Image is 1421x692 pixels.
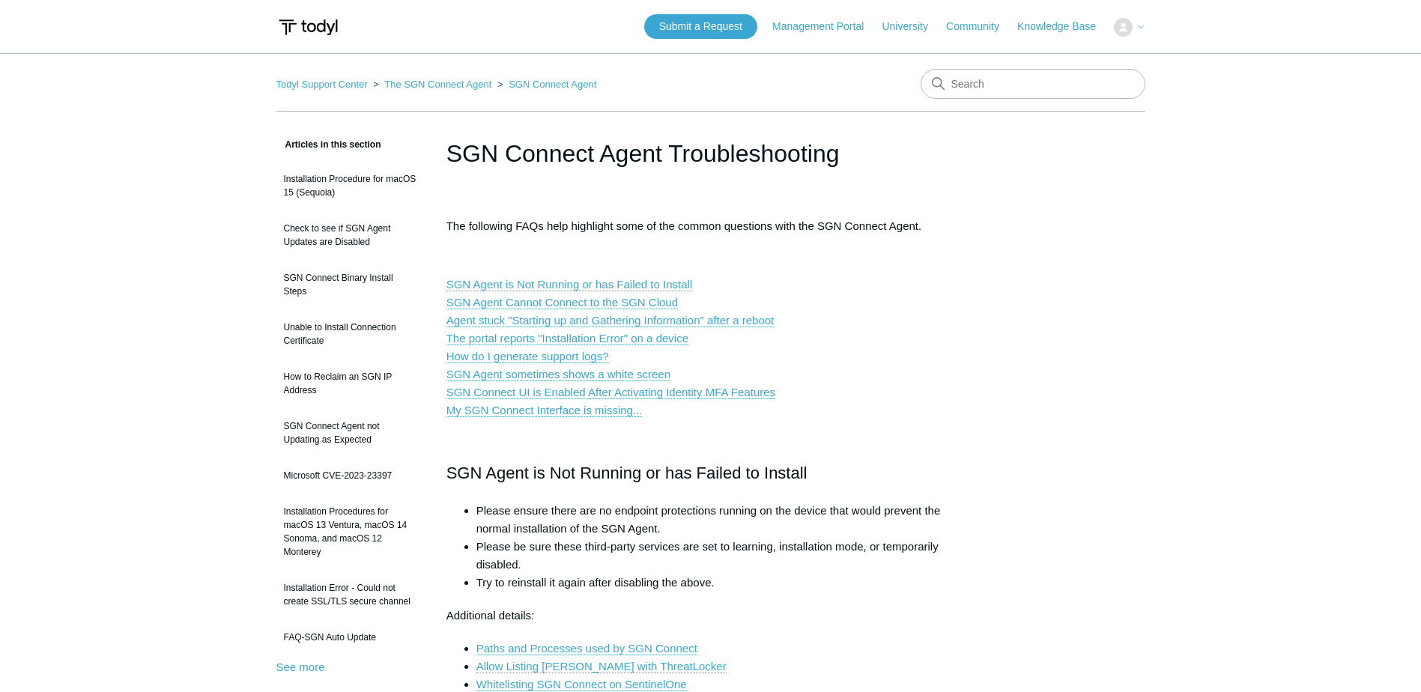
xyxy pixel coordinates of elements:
[476,660,727,673] a: Allow Listing [PERSON_NAME] with ThreatLocker
[509,79,596,90] a: SGN Connect Agent
[276,497,424,566] a: Installation Procedures for macOS 13 Ventura, macOS 14 Sonoma, and macOS 12 Monterey
[476,538,975,574] li: Please be sure these third-party services are set to learning, installation mode, or temporarily ...
[276,461,424,490] a: Microsoft CVE-2023-23397
[446,278,693,291] a: SGN Agent is Not Running or has Failed to Install
[276,661,325,673] a: See more
[476,678,687,691] a: Whitelisting SGN Connect on SentinelOne
[772,19,879,34] a: Management Portal
[446,217,975,235] p: The following FAQs help highlight some of the common questions with the SGN Connect Agent.
[276,313,424,355] a: Unable to Install Connection Certificate
[276,165,424,207] a: Installation Procedure for macOS 15 (Sequoia)
[476,502,975,538] li: Please ensure there are no endpoint protections running on the device that would prevent the norm...
[446,460,975,486] h2: SGN Agent is Not Running or has Failed to Install
[276,412,424,454] a: SGN Connect Agent not Updating as Expected
[446,386,775,399] a: SGN Connect UI is Enabled After Activating Identity MFA Features
[446,404,643,417] a: My SGN Connect Interface is missing...
[276,264,424,306] a: SGN Connect Binary Install Steps
[276,623,424,652] a: FAQ-SGN Auto Update
[446,332,688,345] a: The portal reports "Installation Error" on a device
[1017,19,1111,34] a: Knowledge Base
[276,79,368,90] a: Todyl Support Center
[644,14,757,39] a: Submit a Request
[476,642,697,655] a: Paths and Processes used by SGN Connect
[276,214,424,256] a: Check to see if SGN Agent Updates are Disabled
[276,574,424,616] a: Installation Error - Could not create SSL/TLS secure channel
[446,136,975,172] h1: SGN Connect Agent Troubleshooting
[476,574,975,592] li: Try to reinstall it again after disabling the above.
[446,296,678,309] a: SGN Agent Cannot Connect to the SGN Cloud
[446,368,670,381] a: SGN Agent sometimes shows a white screen
[276,79,371,90] li: Todyl Support Center
[446,314,775,327] a: Agent stuck "Starting up and Gathering Information" after a reboot
[446,350,609,363] a: How do I generate support logs?
[276,139,381,150] span: Articles in this section
[446,607,975,625] p: Additional details:
[276,13,340,41] img: Todyl Support Center Help Center home page
[276,362,424,404] a: How to Reclaim an SGN IP Address
[882,19,942,34] a: University
[494,79,596,90] li: SGN Connect Agent
[384,79,491,90] a: The SGN Connect Agent
[370,79,494,90] li: The SGN Connect Agent
[946,19,1014,34] a: Community
[921,69,1145,99] input: Search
